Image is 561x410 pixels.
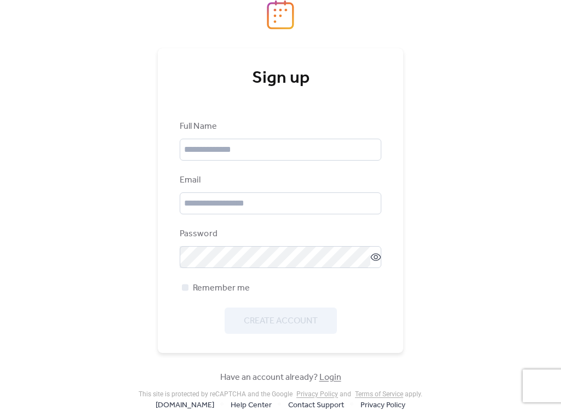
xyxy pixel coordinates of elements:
[139,390,422,398] div: This site is protected by reCAPTCHA and the Google and apply .
[355,390,403,398] a: Terms of Service
[180,227,379,241] div: Password
[296,390,338,398] a: Privacy Policy
[180,174,379,187] div: Email
[180,120,379,133] div: Full Name
[220,371,341,384] span: Have an account already?
[180,67,381,89] div: Sign up
[319,369,341,386] a: Login
[193,282,250,295] span: Remember me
